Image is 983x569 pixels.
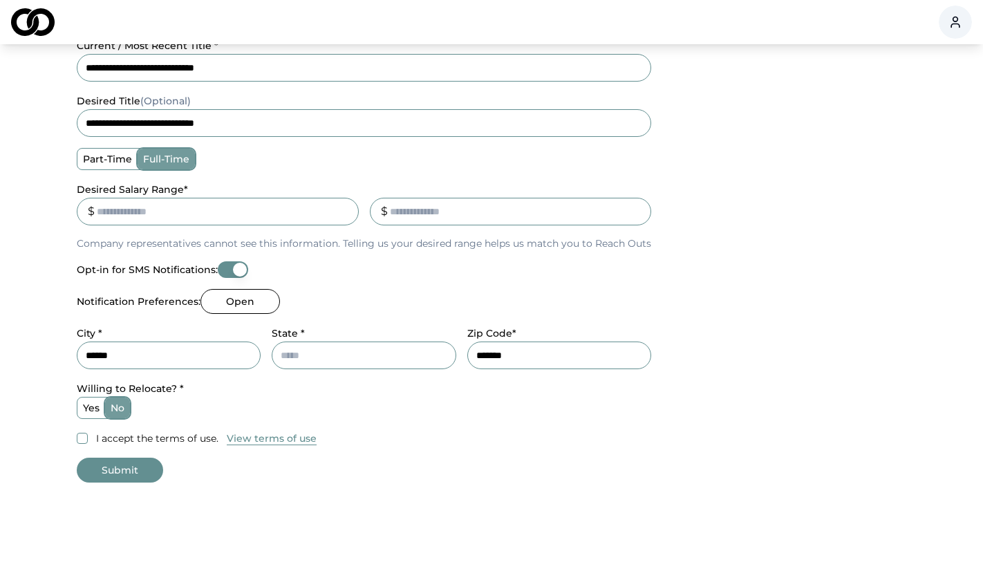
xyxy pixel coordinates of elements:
[11,8,55,36] img: logo
[77,236,651,250] p: Company representatives cannot see this information. Telling us your desired range helps us match...
[77,382,184,395] label: Willing to Relocate? *
[138,149,195,169] label: full-time
[467,327,516,339] label: Zip Code*
[227,430,317,447] a: View terms of use
[227,431,317,445] button: View terms of use
[77,149,138,169] label: part-time
[272,327,305,339] label: State *
[200,289,280,314] button: Open
[77,95,191,107] label: desired title
[77,39,218,52] label: current / most recent title *
[105,398,130,418] label: no
[77,327,102,339] label: City *
[370,183,375,196] label: _
[140,95,191,107] span: (Optional)
[88,203,95,220] div: $
[77,398,105,418] label: yes
[77,183,188,196] label: Desired Salary Range *
[96,431,218,445] label: I accept the terms of use.
[77,265,218,274] label: Opt-in for SMS Notifications:
[77,458,163,483] button: Submit
[77,297,200,306] label: Notification Preferences:
[381,203,388,220] div: $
